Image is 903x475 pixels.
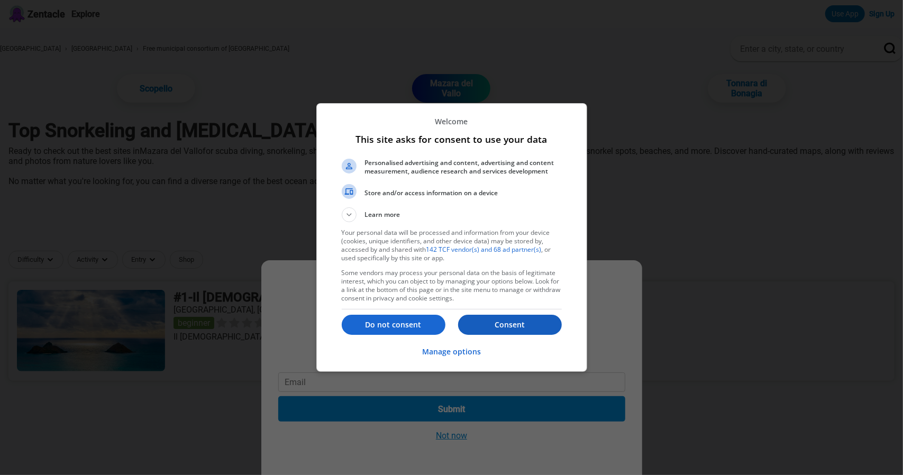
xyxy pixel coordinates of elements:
[316,103,587,372] div: This site asks for consent to use your data
[342,207,562,222] button: Learn more
[365,189,562,197] span: Store and/or access information on a device
[342,315,445,335] button: Do not consent
[422,341,481,363] button: Manage options
[342,269,562,303] p: Some vendors may process your personal data on the basis of legitimate interest, which you can ob...
[342,116,562,126] p: Welcome
[426,245,542,254] a: 142 TCF vendor(s) and 68 ad partner(s)
[365,210,400,222] span: Learn more
[342,229,562,262] p: Your personal data will be processed and information from your device (cookies, unique identifier...
[458,315,562,335] button: Consent
[422,346,481,357] p: Manage options
[342,319,445,330] p: Do not consent
[342,133,562,145] h1: This site asks for consent to use your data
[365,159,562,176] span: Personalised advertising and content, advertising and content measurement, audience research and ...
[458,319,562,330] p: Consent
